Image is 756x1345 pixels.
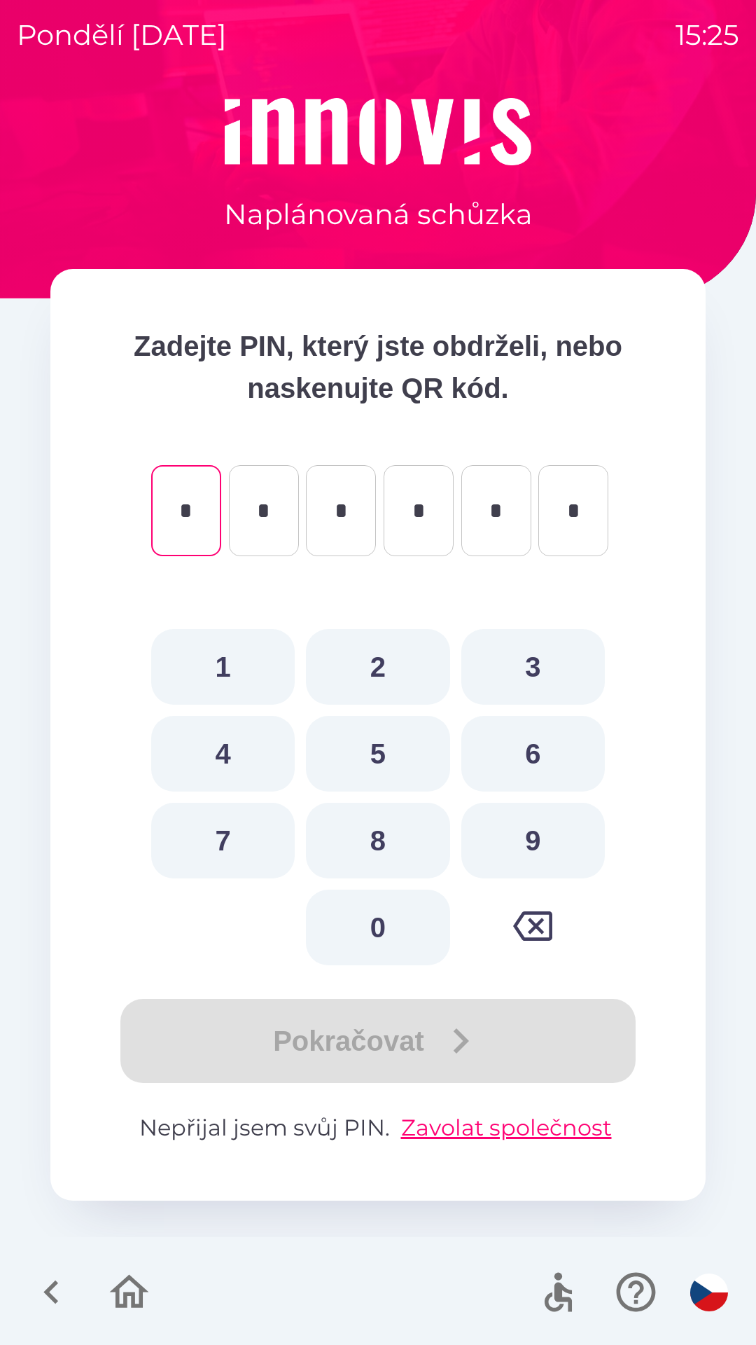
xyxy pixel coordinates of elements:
button: 0 [306,890,449,965]
button: 6 [461,716,605,792]
p: Zadejte PIN, který jste obdrželi, nebo naskenujte QR kód. [106,325,650,409]
p: Nepřijal jsem svůj PIN. [106,1111,650,1145]
p: 15:25 [675,14,739,56]
button: Zavolat společnost [395,1111,617,1145]
button: 2 [306,629,449,705]
button: 5 [306,716,449,792]
button: 8 [306,803,449,878]
img: cs flag [690,1274,728,1311]
p: pondělí [DATE] [17,14,227,56]
button: 1 [151,629,295,705]
button: 4 [151,716,295,792]
img: Logo [50,98,706,165]
button: 3 [461,629,605,705]
button: 7 [151,803,295,878]
p: Naplánovaná schůzka [224,193,533,235]
button: 9 [461,803,605,878]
